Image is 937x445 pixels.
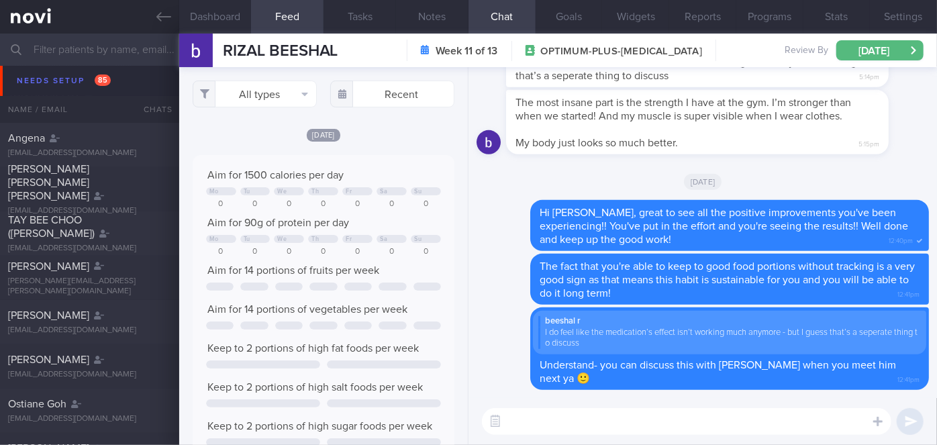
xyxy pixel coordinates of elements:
[897,372,920,385] span: 12:41pm
[206,247,236,257] div: 0
[207,343,419,354] span: Keep to 2 portions of high fat foods per week
[684,174,722,190] span: [DATE]
[538,316,921,327] div: beeshal r
[8,89,81,99] span: TAN SOCK LAY
[8,261,89,272] span: [PERSON_NAME]
[858,136,879,149] span: 5:15pm
[8,104,171,114] div: [EMAIL_ADDRESS][DOMAIN_NAME]
[836,40,924,60] button: [DATE]
[785,45,828,57] span: Review By
[223,43,338,59] span: RIZAL BEESHAL
[859,69,879,82] span: 5:14pm
[414,188,422,195] div: Su
[8,414,171,424] div: [EMAIL_ADDRESS][DOMAIN_NAME]
[8,277,171,297] div: [PERSON_NAME][EMAIL_ADDRESS][PERSON_NAME][DOMAIN_NAME]
[8,206,171,216] div: [EMAIL_ADDRESS][DOMAIN_NAME]
[207,382,423,393] span: Keep to 2 portions of high salt foods per week
[8,354,89,365] span: [PERSON_NAME]
[342,247,373,257] div: 0
[897,287,920,299] span: 12:41pm
[346,188,352,195] div: Fr
[308,199,338,209] div: 0
[342,199,373,209] div: 0
[311,236,319,243] div: Th
[8,164,89,201] span: [PERSON_NAME] [PERSON_NAME] [PERSON_NAME]
[274,247,304,257] div: 0
[377,199,407,209] div: 0
[540,360,896,384] span: Understand- you can discuss this with [PERSON_NAME] when you meet him next ya 🙂
[8,399,66,409] span: Ostiane Goh
[515,138,678,148] span: My body just looks so much better.
[538,328,921,350] div: I do feel like the medication’s effect isn’t working much anymore - but I guess that’s a seperate...
[411,199,441,209] div: 0
[411,247,441,257] div: 0
[889,233,913,246] span: 12:40pm
[240,199,270,209] div: 0
[207,265,379,276] span: Aim for 14 portions of fruits per week
[244,188,250,195] div: Tu
[436,44,498,58] strong: Week 11 of 13
[207,170,344,181] span: Aim for 1500 calories per day
[307,129,340,142] span: [DATE]
[541,45,702,58] span: OPTIMUM-PLUS-[MEDICAL_DATA]
[377,247,407,257] div: 0
[193,81,317,107] button: All types
[244,236,250,243] div: Tu
[308,247,338,257] div: 0
[8,133,45,144] span: Angena
[206,199,236,209] div: 0
[380,188,387,195] div: Sa
[540,261,915,299] span: The fact that you're able to keep to good food portions without tracking is a very good sign as t...
[274,199,304,209] div: 0
[207,304,407,315] span: Aim for 14 portions of vegetables per week
[8,310,89,321] span: [PERSON_NAME]
[8,326,171,336] div: [EMAIL_ADDRESS][DOMAIN_NAME]
[414,236,422,243] div: Su
[8,370,171,380] div: [EMAIL_ADDRESS][DOMAIN_NAME]
[207,217,349,228] span: Aim for 90g of protein per day
[8,244,171,254] div: [EMAIL_ADDRESS][DOMAIN_NAME]
[515,97,851,121] span: The most insane part is the strength I have at the gym. I’m stronger than when we started! And my...
[380,236,387,243] div: Sa
[277,188,287,195] div: We
[277,236,287,243] div: We
[540,207,908,245] span: Hi [PERSON_NAME], great to see all the positive improvements you've been experiencing!! You've pu...
[209,236,219,243] div: Mo
[346,236,352,243] div: Fr
[207,421,432,432] span: Keep to 2 portions of high sugar foods per week
[8,215,95,239] span: TAY BEE CHOO ([PERSON_NAME])
[209,188,219,195] div: Mo
[311,188,319,195] div: Th
[8,148,171,158] div: [EMAIL_ADDRESS][DOMAIN_NAME]
[240,247,270,257] div: 0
